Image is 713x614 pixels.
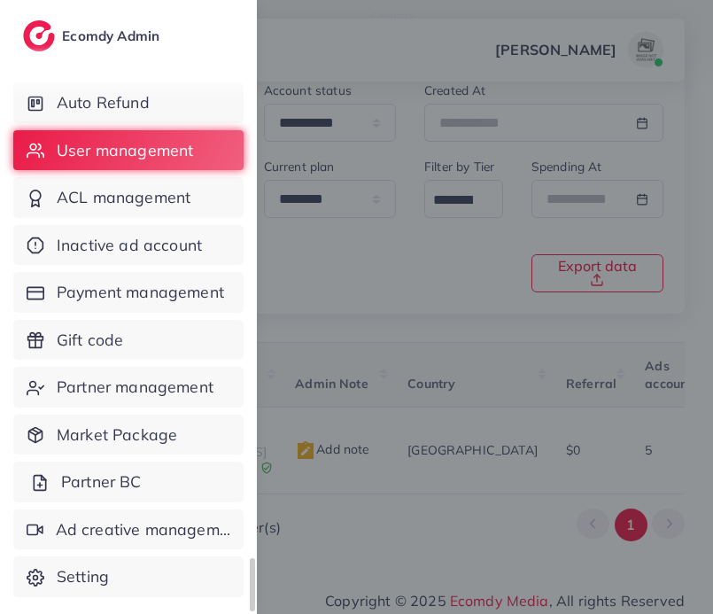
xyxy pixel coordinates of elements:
a: Payment management [13,272,244,313]
span: Market Package [57,424,177,447]
span: Inactive ad account [57,234,202,257]
a: Inactive ad account [13,225,244,266]
a: Ad creative management [13,509,244,550]
span: Setting [57,565,109,588]
span: Payment management [57,281,224,304]
span: Partner BC [61,470,142,494]
a: logoEcomdy Admin [23,20,164,51]
span: Gift code [57,329,123,352]
h2: Ecomdy Admin [62,27,164,44]
a: Market Package [13,415,244,455]
span: Partner management [57,376,213,399]
a: Setting [13,556,244,597]
img: logo [23,20,55,51]
a: Auto Refund [13,82,244,123]
a: Gift code [13,320,244,361]
span: User management [57,139,193,162]
a: Partner management [13,367,244,408]
a: ACL management [13,177,244,218]
span: Auto Refund [57,91,150,114]
span: Ad creative management [56,518,230,541]
span: ACL management [57,186,190,209]
a: User management [13,130,244,171]
a: Partner BC [13,462,244,502]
